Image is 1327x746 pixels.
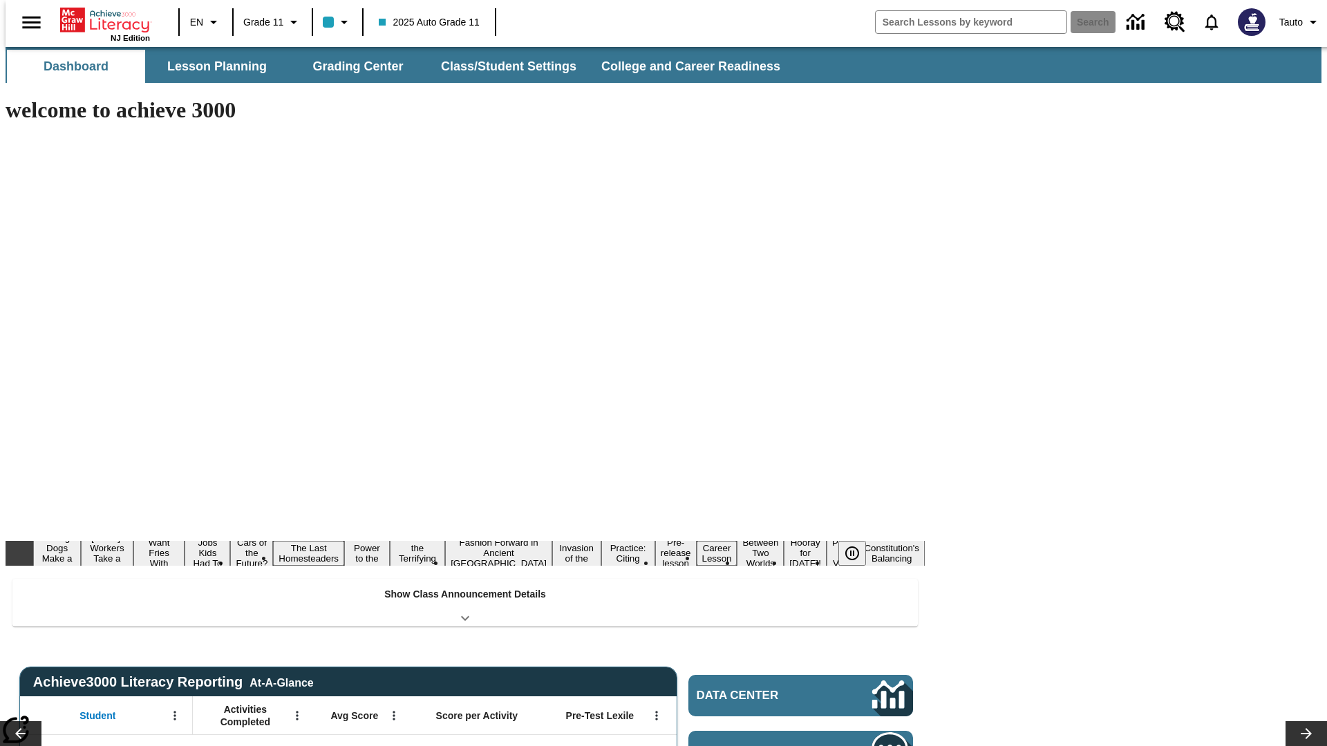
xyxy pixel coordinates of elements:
span: Avg Score [330,709,378,722]
button: Open Menu [646,705,667,726]
img: Avatar [1238,8,1265,36]
button: Grading Center [289,50,427,83]
button: Slide 6 The Last Homesteaders [273,541,344,566]
span: Score per Activity [436,709,518,722]
div: SubNavbar [6,47,1321,83]
button: Slide 4 Dirty Jobs Kids Had To Do [185,525,230,581]
button: Pause [838,541,866,566]
span: EN [190,15,203,30]
a: Data Center [688,675,913,716]
div: At-A-Glance [250,674,313,689]
button: Grade: Grade 11, Select a grade [238,10,308,35]
h1: welcome to achieve 3000 [6,97,925,123]
button: Slide 17 The Constitution's Balancing Act [858,530,925,576]
button: Language: EN, Select a language [184,10,228,35]
p: Show Class Announcement Details [384,587,546,602]
button: Slide 2 Labor Day: Workers Take a Stand [81,530,133,576]
button: Open Menu [384,705,404,726]
button: Open side menu [11,2,52,43]
span: Pre-Test Lexile [566,709,634,722]
button: Class color is light blue. Change class color [317,10,358,35]
span: Tauto [1279,15,1303,30]
button: Slide 3 Do You Want Fries With That? [133,525,185,581]
span: Data Center [697,689,826,702]
button: Slide 11 Mixed Practice: Citing Evidence [601,530,655,576]
button: Open Menu [287,705,308,726]
div: SubNavbar [6,50,793,83]
button: Slide 5 Cars of the Future? [230,535,273,571]
a: Resource Center, Will open in new tab [1156,3,1194,41]
div: Home [60,5,150,42]
button: Slide 7 Solar Power to the People [344,530,390,576]
button: Slide 9 Fashion Forward in Ancient Rome [445,535,552,571]
button: Slide 13 Career Lesson [697,541,737,566]
button: Profile/Settings [1274,10,1327,35]
a: Home [60,6,150,34]
span: Activities Completed [200,703,291,728]
span: Achieve3000 Literacy Reporting [33,674,314,690]
button: Slide 16 Point of View [827,535,858,571]
div: Show Class Announcement Details [12,579,918,627]
button: Lesson carousel, Next [1286,721,1327,746]
button: Class/Student Settings [430,50,587,83]
button: Dashboard [7,50,145,83]
button: Slide 1 Diving Dogs Make a Splash [33,530,81,576]
div: Pause [838,541,880,566]
span: Student [79,709,115,722]
button: Open Menu [164,705,185,726]
button: Slide 14 Between Two Worlds [737,535,784,571]
input: search field [876,11,1066,33]
span: 2025 Auto Grade 11 [379,15,479,30]
button: Slide 15 Hooray for Constitution Day! [784,535,827,571]
button: Slide 8 Attack of the Terrifying Tomatoes [390,530,445,576]
button: College and Career Readiness [590,50,791,83]
span: Grade 11 [243,15,283,30]
span: NJ Edition [111,34,150,42]
a: Notifications [1194,4,1230,40]
button: Lesson Planning [148,50,286,83]
button: Slide 10 The Invasion of the Free CD [552,530,601,576]
button: Slide 12 Pre-release lesson [655,535,697,571]
a: Data Center [1118,3,1156,41]
button: Select a new avatar [1230,4,1274,40]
